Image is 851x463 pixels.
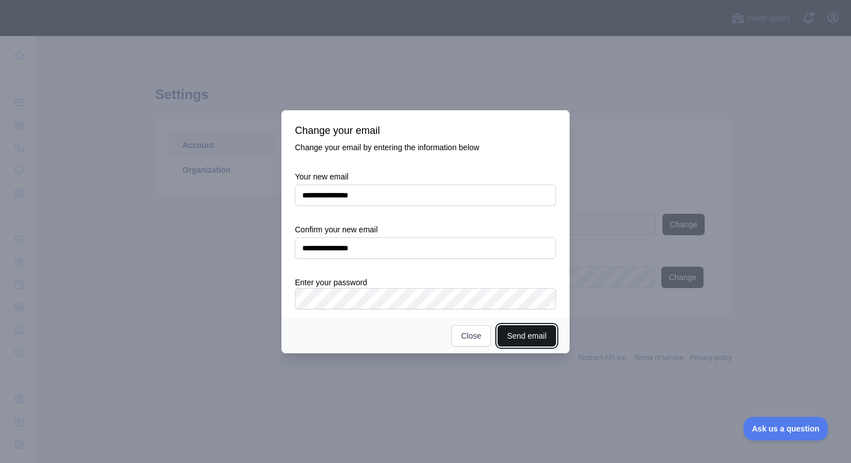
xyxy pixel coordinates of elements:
label: Enter your password [295,277,556,288]
label: Confirm your new email [295,224,556,235]
label: Your new email [295,171,556,182]
h3: Change your email [295,124,556,137]
button: Send email [498,325,556,347]
p: Change your email by entering the information below [295,142,556,153]
iframe: Toggle Customer Support [743,417,828,440]
button: Close [451,325,491,347]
